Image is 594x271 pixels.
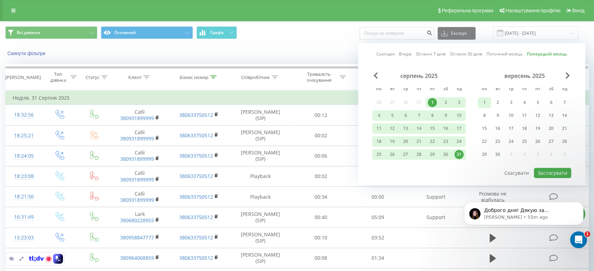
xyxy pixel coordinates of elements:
div: вт 30 вер 2025 р. [491,149,504,160]
div: 21 [414,137,424,146]
td: 00:00 [349,166,406,186]
abbr: п’ятниця [427,84,438,95]
div: 18:24:05 [13,149,35,163]
abbr: понеділок [479,84,490,95]
a: Попередній місяць [527,51,567,58]
div: чт 21 серп 2025 р. [412,136,426,147]
td: Сабі [110,105,169,125]
div: 19 [388,137,397,146]
button: Застосувати [534,168,571,178]
div: нд 21 вер 2025 р. [558,123,571,134]
div: нд 17 серп 2025 р. [452,123,466,134]
div: 3 [454,98,464,107]
div: 22 [428,137,437,146]
td: [PERSON_NAME] (SIP) [228,105,292,125]
div: 21 [560,124,569,133]
div: 11 [520,111,529,120]
td: Сабі [110,125,169,146]
span: Next Month [566,72,570,79]
div: 18:25:21 [13,129,35,143]
td: [PERSON_NAME] (SIP) [228,227,292,248]
div: 16 [441,124,450,133]
div: 18:32:56 [13,108,35,122]
button: Графік [196,26,237,39]
a: Сьогодні [376,51,395,58]
td: 00:10 [292,227,349,248]
div: [PERSON_NAME] [5,74,41,80]
div: 29 [428,150,437,159]
a: 380958847777 [120,234,154,241]
div: пт 29 серп 2025 р. [426,149,439,160]
td: [PERSON_NAME] (SIP) [228,207,292,227]
div: серпень 2025 [372,72,466,79]
a: 380931899999 [120,115,154,121]
a: Останні 7 днів [416,51,446,58]
div: вт 16 вер 2025 р. [491,123,504,134]
td: 00:02 [292,166,349,186]
div: пн 8 вер 2025 р. [478,110,491,121]
div: 23 [493,137,502,146]
span: Previous Month [374,72,378,79]
div: 19 [533,124,542,133]
div: 18 [520,124,529,133]
div: пт 12 вер 2025 р. [531,110,544,121]
div: 4 [374,111,383,120]
div: пн 11 серп 2025 р. [372,123,386,134]
td: 00:40 [292,207,349,227]
div: 12 [388,124,397,133]
td: Support [406,207,465,227]
a: 380633750512 [179,173,213,179]
td: [PERSON_NAME] (SIP) [228,125,292,146]
div: 5 [533,98,542,107]
div: сб 16 серп 2025 р. [439,123,452,134]
div: вт 23 вер 2025 р. [491,136,504,147]
td: 02:19 [349,146,406,166]
div: 15:23:03 [13,231,35,245]
div: 15:12:48 [13,251,35,265]
a: 380964068859 [120,255,154,261]
div: вт 19 серп 2025 р. [386,136,399,147]
span: Графік [210,30,224,35]
div: 23 [441,137,450,146]
a: Поточний місяць [486,51,523,58]
div: вт 9 вер 2025 р. [491,110,504,121]
div: 15 [428,124,437,133]
td: [PERSON_NAME] (SIP) [228,146,292,166]
div: ср 3 вер 2025 р. [504,97,518,108]
td: Сабі [110,146,169,166]
div: пн 4 серп 2025 р. [372,110,386,121]
div: Статус [85,74,99,80]
div: 14 [414,124,424,133]
div: 2 [441,98,450,107]
button: Основний [101,26,193,39]
abbr: неділя [559,84,570,95]
div: нд 31 серп 2025 р. [452,149,466,160]
div: пт 5 вер 2025 р. [531,97,544,108]
div: 8 [428,111,437,120]
div: 9 [493,111,502,120]
td: Playback [228,166,292,186]
div: вт 5 серп 2025 р. [386,110,399,121]
abbr: неділя [454,84,464,95]
td: Неділя, 31 Серпня 2025 [6,91,589,105]
div: пт 22 серп 2025 р. [426,136,439,147]
div: 2 [493,98,502,107]
div: Співробітник [241,74,270,80]
abbr: четвер [414,84,424,95]
div: вт 12 серп 2025 р. [386,123,399,134]
div: сб 9 серп 2025 р. [439,110,452,121]
div: пн 22 вер 2025 р. [478,136,491,147]
div: пн 1 вер 2025 р. [478,97,491,108]
div: вт 26 серп 2025 р. [386,149,399,160]
div: 3 [506,98,516,107]
div: 22 [480,137,489,146]
div: чт 14 серп 2025 р. [412,123,426,134]
div: 14 [560,111,569,120]
td: 00:08 [292,248,349,268]
div: 11 [374,124,383,133]
abbr: субота [546,84,556,95]
a: 380633750512 [179,234,213,241]
div: пт 26 вер 2025 р. [531,136,544,147]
